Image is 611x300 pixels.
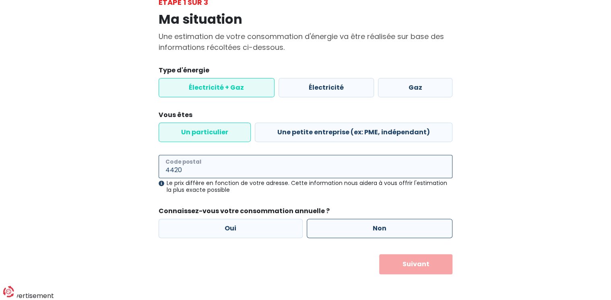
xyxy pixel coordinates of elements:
[159,180,452,193] div: Le prix diffère en fonction de votre adresse. Cette information nous aidera à vous offrir l'estim...
[159,219,303,238] label: Oui
[159,206,452,219] legend: Connaissez-vous votre consommation annuelle ?
[159,66,452,78] legend: Type d'énergie
[255,123,452,142] label: Une petite entreprise (ex: PME, indépendant)
[159,31,452,53] p: Une estimation de votre consommation d'énergie va être réalisée sur base des informations récolté...
[159,12,452,27] h1: Ma situation
[279,78,374,97] label: Électricité
[379,254,453,274] button: Suivant
[378,78,452,97] label: Gaz
[159,110,452,123] legend: Vous êtes
[307,219,453,238] label: Non
[159,155,452,178] input: 1000
[159,123,251,142] label: Un particulier
[159,78,275,97] label: Électricité + Gaz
